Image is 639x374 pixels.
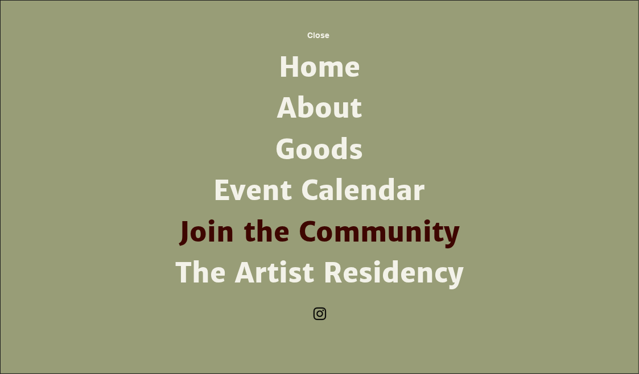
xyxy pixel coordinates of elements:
span: Close [307,31,329,40]
a: Join the Community [171,212,468,253]
a: Event Calendar [171,171,468,211]
ul: Social Bar [311,305,328,322]
button: Close [288,23,349,47]
a: The Artist Residency [171,253,468,294]
a: About [171,88,468,129]
a: Goods [171,130,468,171]
img: Instagram [311,305,328,322]
nav: Site [171,47,468,294]
a: Home [171,47,468,88]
